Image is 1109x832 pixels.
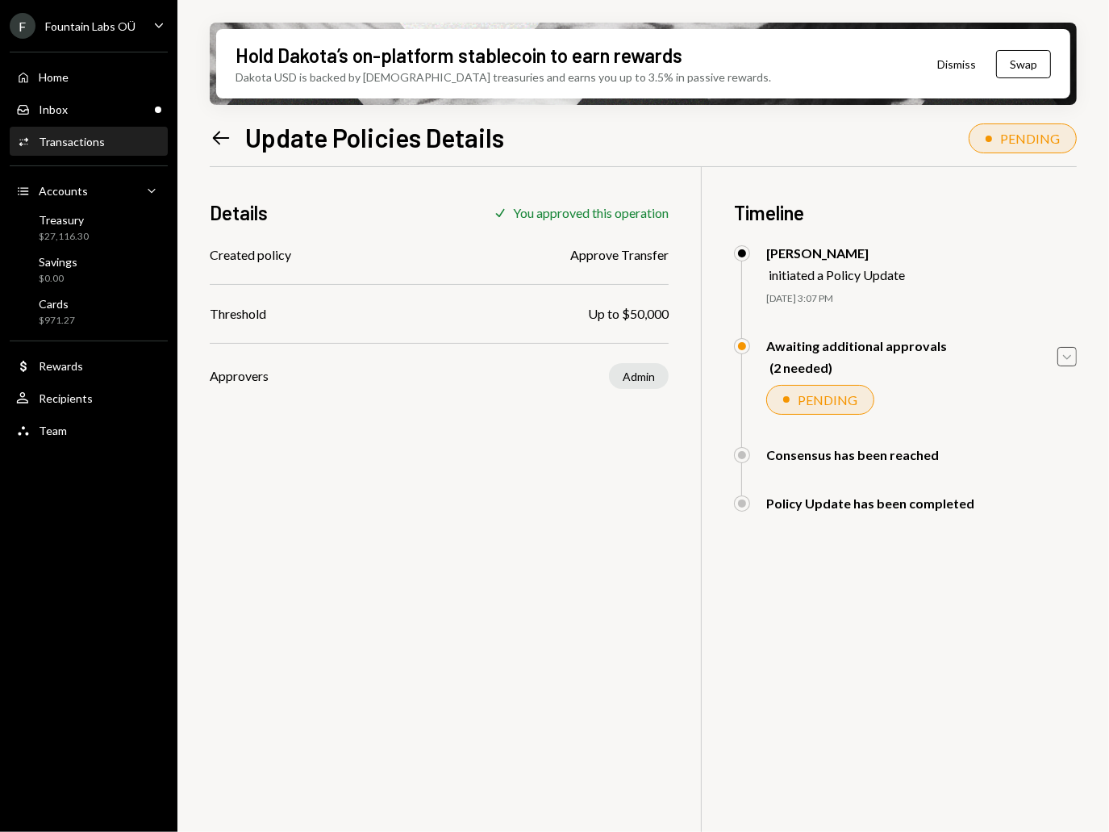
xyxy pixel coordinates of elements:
div: Hold Dakota’s on-platform stablecoin to earn rewards [236,42,682,69]
div: PENDING [1000,131,1060,146]
div: Policy Update has been completed [766,495,974,511]
div: Recipients [39,391,93,405]
div: Up to $50,000 [588,304,669,324]
a: Recipients [10,383,168,412]
div: Treasury [39,213,89,227]
div: You approved this operation [513,205,669,220]
div: Approve Transfer [570,245,669,265]
div: $0.00 [39,272,77,286]
a: Inbox [10,94,168,123]
div: (2 needed) [769,360,947,375]
div: Threshold [210,304,266,324]
div: Consensus has been reached [766,447,939,462]
div: Inbox [39,102,68,116]
a: Cards$971.27 [10,292,168,331]
a: Savings$0.00 [10,250,168,289]
div: Admin [609,363,669,389]
div: Awaiting additional approvals [766,338,947,353]
a: Transactions [10,127,168,156]
div: Home [39,70,69,84]
div: Transactions [39,135,105,148]
div: Team [39,424,67,437]
div: PENDING [798,392,857,408]
div: Created policy [210,245,291,265]
div: Dakota USD is backed by [DEMOGRAPHIC_DATA] treasuries and earns you up to 3.5% in passive rewards. [236,69,771,86]
div: F [10,13,35,39]
h3: Details [210,199,268,226]
button: Dismiss [917,45,996,83]
a: Home [10,62,168,91]
div: Approvers [210,366,269,386]
h3: Timeline [734,199,1077,226]
a: Rewards [10,351,168,380]
div: Cards [39,297,75,311]
div: [PERSON_NAME] [766,245,905,261]
div: [DATE] 3:07 PM [766,292,1077,306]
h1: Update Policies Details [245,121,504,153]
div: $971.27 [39,314,75,328]
div: Rewards [39,359,83,373]
div: Savings [39,255,77,269]
div: Accounts [39,184,88,198]
a: Treasury$27,116.30 [10,208,168,247]
a: Accounts [10,176,168,205]
a: Team [10,416,168,445]
div: initiated a Policy Update [769,267,905,282]
div: $27,116.30 [39,230,89,244]
button: Swap [996,50,1051,78]
div: Fountain Labs OÜ [45,19,135,33]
